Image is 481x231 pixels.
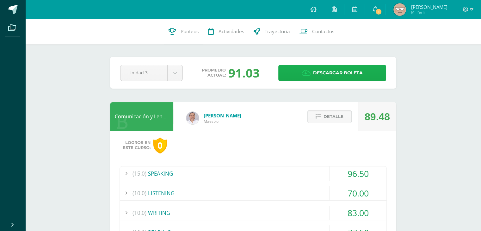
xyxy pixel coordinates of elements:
[123,140,151,150] span: Logros en este curso:
[312,28,334,35] span: Contactos
[204,112,241,119] span: [PERSON_NAME]
[330,186,386,200] div: 70.00
[164,19,203,44] a: Punteos
[202,68,226,78] span: Promedio actual:
[278,65,386,81] a: Descargar boleta
[219,28,244,35] span: Actividades
[228,65,260,81] div: 91.03
[324,111,343,122] span: Detalle
[120,65,182,81] a: Unidad 3
[181,28,199,35] span: Punteos
[295,19,339,44] a: Contactos
[203,19,249,44] a: Actividades
[204,119,241,124] span: Maestro
[365,103,390,131] div: 89.48
[265,28,290,35] span: Trayectoria
[411,4,447,10] span: [PERSON_NAME]
[153,137,167,153] div: 0
[393,3,406,16] img: 1d0ca742f2febfec89986c8588b009e1.png
[133,166,146,181] span: (15.0)
[128,65,159,80] span: Unidad 3
[411,9,447,15] span: Mi Perfil
[186,112,199,124] img: 04fbc0eeb5f5f8cf55eb7ff53337e28b.png
[120,206,386,220] div: WRITING
[375,8,382,15] span: 1
[330,166,386,181] div: 96.50
[133,206,146,220] span: (10.0)
[249,19,295,44] a: Trayectoria
[133,186,146,200] span: (10.0)
[120,166,386,181] div: SPEAKING
[110,102,173,131] div: Comunicación y Lenguaje L3 Inglés 4
[313,65,363,81] span: Descargar boleta
[330,206,386,220] div: 83.00
[307,110,352,123] button: Detalle
[120,186,386,200] div: LISTENING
